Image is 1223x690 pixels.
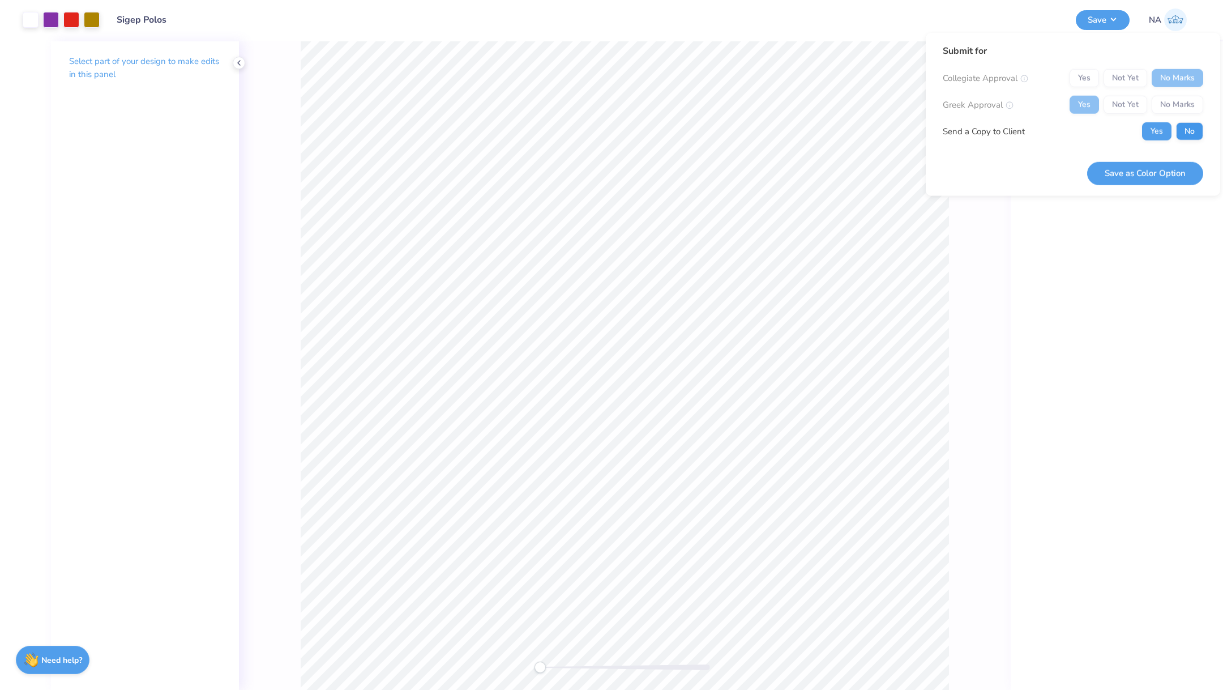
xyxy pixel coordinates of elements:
div: Accessibility label [534,662,546,673]
input: Untitled Design [108,8,191,31]
span: NA [1149,14,1161,27]
strong: Need help? [41,655,82,666]
a: NA [1144,8,1192,31]
button: Save as Color Option [1087,161,1203,185]
button: Yes [1142,122,1171,140]
p: Select part of your design to make edits in this panel [69,55,221,81]
img: Nadim Al Naser [1164,8,1187,31]
button: Save [1076,10,1130,30]
div: Send a Copy to Client [943,125,1025,138]
div: Submit for [943,44,1203,58]
button: No [1176,122,1203,140]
